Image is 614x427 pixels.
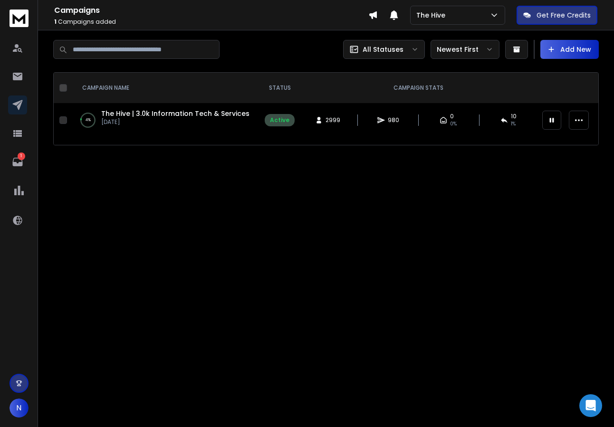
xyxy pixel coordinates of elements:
[431,40,499,59] button: Newest First
[101,109,249,118] a: The Hive | 3.0k Information Tech & Services
[416,10,449,20] p: The Hive
[10,399,29,418] button: N
[259,73,300,103] th: STATUS
[450,120,457,128] span: 0%
[511,120,516,128] span: 1 %
[517,6,597,25] button: Get Free Credits
[388,116,399,124] span: 980
[86,115,91,125] p: 4 %
[71,103,259,137] td: 4%The Hive | 3.0k Information Tech & Services[DATE]
[326,116,340,124] span: 2999
[450,113,454,120] span: 0
[300,73,537,103] th: CAMPAIGN STATS
[10,9,29,27] img: logo
[18,152,25,160] p: 1
[101,118,249,126] p: [DATE]
[540,40,599,59] button: Add New
[54,18,57,26] span: 1
[511,113,517,120] span: 10
[537,10,591,20] p: Get Free Credits
[54,18,368,26] p: Campaigns added
[71,73,259,103] th: CAMPAIGN NAME
[270,116,289,124] div: Active
[579,394,602,417] div: Open Intercom Messenger
[8,152,27,171] a: 1
[363,45,403,54] p: All Statuses
[54,5,368,16] h1: Campaigns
